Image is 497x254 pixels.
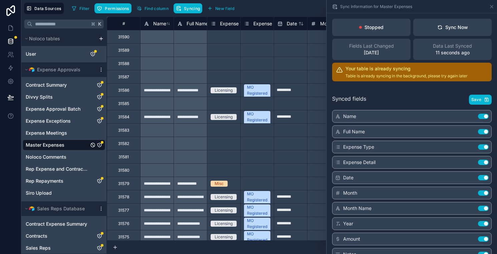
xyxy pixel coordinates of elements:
div: Expense Approval Batch [23,104,105,114]
div: Sales Reps [23,243,105,253]
div: Rep Expense and Contract Issues [23,164,105,174]
div: Licensing [215,207,233,213]
span: Save [471,97,481,102]
span: Siro Upload [26,190,52,196]
a: Contract Expense Summary [26,221,89,227]
span: Expense Approvals [37,66,80,73]
a: Contracts [26,233,89,239]
span: Permissions [105,6,129,11]
a: Expense Meetings [26,130,89,136]
div: Licensing [215,114,233,120]
div: User [23,49,105,59]
a: Siro Upload [26,190,89,196]
div: 31579 [118,181,129,186]
span: Expense Detail [343,159,376,166]
span: Noloco tables [29,35,60,42]
div: Expense Meetings [23,128,105,138]
a: Rep Expense and Contract Issues [26,166,89,172]
button: Airtable LogoExpense Approvals [23,65,96,74]
div: 31581 [118,154,129,160]
div: Expense Exceptions [23,116,105,126]
div: 31582 [118,141,129,146]
div: Licensing [215,194,233,200]
button: Airtable LogoSales Reps Database [23,204,96,213]
button: Filter [69,3,92,13]
span: Sales Reps Database [37,205,85,212]
span: Sales Reps [26,245,51,251]
div: Contract Expense Summary [23,219,105,229]
span: Contract Expense Summary [26,221,87,227]
button: Save [469,95,492,105]
span: Name [153,20,166,27]
span: Noloco Comments [26,154,66,160]
div: 31585 [118,101,129,106]
div: Misc [215,181,224,187]
div: Licensing [215,87,233,93]
div: MO Registered Tech fees [247,204,267,222]
div: MO Registered Tech fees [247,84,267,102]
span: Expense Exceptions [26,118,71,124]
div: 31576 [118,221,129,226]
span: Month [320,20,334,27]
div: # [112,21,135,26]
span: Full Name [187,20,208,27]
a: Noloco Comments [26,154,89,160]
span: Full Name [343,128,365,135]
button: Permissions [94,3,131,13]
img: Airtable Logo [29,206,34,211]
img: Airtable Logo [29,67,34,72]
span: Contracts [26,233,47,239]
span: Expense Type [343,144,374,150]
span: Synced fields [332,95,366,105]
div: Divvy Splits [23,92,105,102]
div: 31586 [118,88,129,93]
div: Master Expenses [23,140,105,150]
button: Find column [134,3,171,13]
div: 31589 [118,48,129,53]
div: 31578 [118,194,129,200]
div: Noloco Comments [23,152,105,162]
div: MO Registered Tech fees [247,111,267,129]
p: Table is already syncing in the background, please try again later [345,73,468,79]
span: Expense Meetings [26,130,67,136]
div: 31584 [118,114,130,120]
a: Permissions [94,3,134,13]
a: Rep Repayments [26,178,89,184]
span: Expense Approval Batch [26,106,80,112]
span: Data Last Synced [433,43,472,49]
span: Divvy Splits [26,94,53,100]
div: Contracts [23,231,105,241]
div: scrollable content [21,31,106,254]
a: Contract Summary [26,82,89,88]
p: 11 seconds ago [436,49,470,56]
button: New field [205,3,237,13]
span: Master Expenses [26,142,64,148]
a: Divvy Splits [26,94,89,100]
button: Data Sources [24,3,64,14]
span: Syncing [184,6,200,11]
a: Sales Reps [26,245,89,251]
div: 31588 [118,61,129,66]
div: MO Registered Tech fees [247,218,267,236]
div: 31587 [118,74,129,80]
span: Date [343,174,353,181]
span: Name [343,113,356,120]
span: New field [215,6,234,11]
div: MO Registered Tech fees [247,191,267,209]
span: Year [343,220,353,227]
div: Siro Upload [23,188,105,198]
div: 31583 [118,128,129,133]
div: Sync Now [437,24,468,31]
span: User [26,51,36,57]
span: K [97,22,102,26]
div: Licensing [215,221,233,227]
span: Month Name [343,205,371,212]
div: 31577 [118,208,129,213]
button: Syncing [174,3,202,13]
span: Fields Last Changed [349,43,394,49]
div: MO Registered Tech fees [247,231,267,249]
span: Contract Summary [26,82,67,88]
span: Expense Detail [253,20,286,27]
div: Contract Summary [23,80,105,90]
